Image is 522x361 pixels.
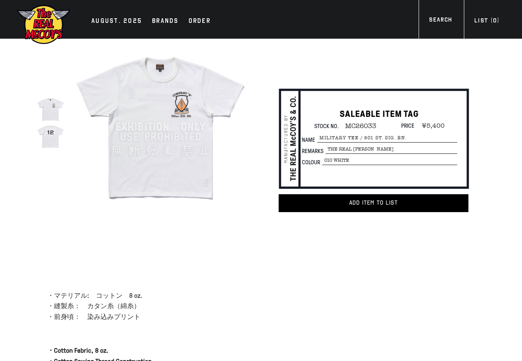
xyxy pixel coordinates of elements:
[184,16,215,27] a: Order
[302,108,457,120] h1: SALEABLE ITEM TAG
[37,123,64,150] img: MILITARY TEE / 501 st. SIG. BN.
[464,16,510,27] a: List (0)
[317,134,457,143] span: MILITARY TEE / 501 st. SIG. BN.
[279,194,468,212] button: Add item to List
[152,16,179,27] div: Brands
[349,199,398,206] span: Add item to List
[493,17,497,24] span: 0
[339,122,376,130] span: MC26033
[302,137,317,143] span: Name
[302,159,322,165] span: Colour
[17,4,71,45] img: mccoys-exhibition
[74,41,247,213] img: MILITARY TEE / 501 st. SIG. BN.
[326,145,457,154] span: The Real [PERSON_NAME]
[416,122,445,129] span: ¥5,400
[37,96,64,123] img: MILITARY TEE / 501 st. SIG. BN.
[314,122,339,130] span: Stock No.
[322,156,457,165] span: 010 WHITE
[302,148,326,154] span: Remarks
[72,39,249,215] div: true
[401,121,414,129] span: Price
[429,15,452,27] div: Search
[419,15,462,27] a: Search
[47,290,249,322] p: ・マテリアル: コットン 8 oz. ・縫製糸： カタン糸（綿糸） ・前身頃： 染み込みプリント
[474,16,499,27] div: List ( )
[91,16,142,27] div: AUGUST. 2025
[189,16,211,27] div: Order
[87,16,146,27] a: AUGUST. 2025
